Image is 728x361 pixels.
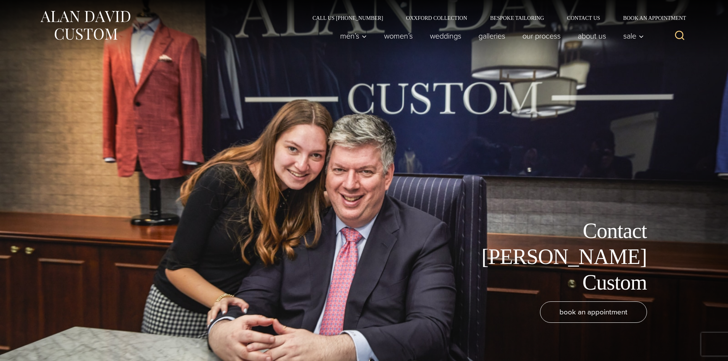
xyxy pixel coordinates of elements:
img: Alan David Custom [39,8,131,42]
a: book an appointment [540,301,647,323]
nav: Secondary Navigation [301,15,689,21]
a: Call Us [PHONE_NUMBER] [301,15,395,21]
a: Bespoke Tailoring [478,15,555,21]
a: Contact Us [556,15,612,21]
a: About Us [569,28,615,44]
button: View Search Form [671,27,689,45]
a: Galleries [470,28,514,44]
a: Oxxford Collection [394,15,478,21]
span: Men’s [340,32,367,40]
a: Our Process [514,28,569,44]
a: weddings [421,28,470,44]
span: book an appointment [559,306,627,317]
a: Book an Appointment [611,15,689,21]
nav: Primary Navigation [331,28,648,44]
iframe: Opens a widget where you can chat to one of our agents [679,338,720,357]
a: Women’s [375,28,421,44]
span: Sale [623,32,644,40]
h1: Contact [PERSON_NAME] Custom [475,218,647,295]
